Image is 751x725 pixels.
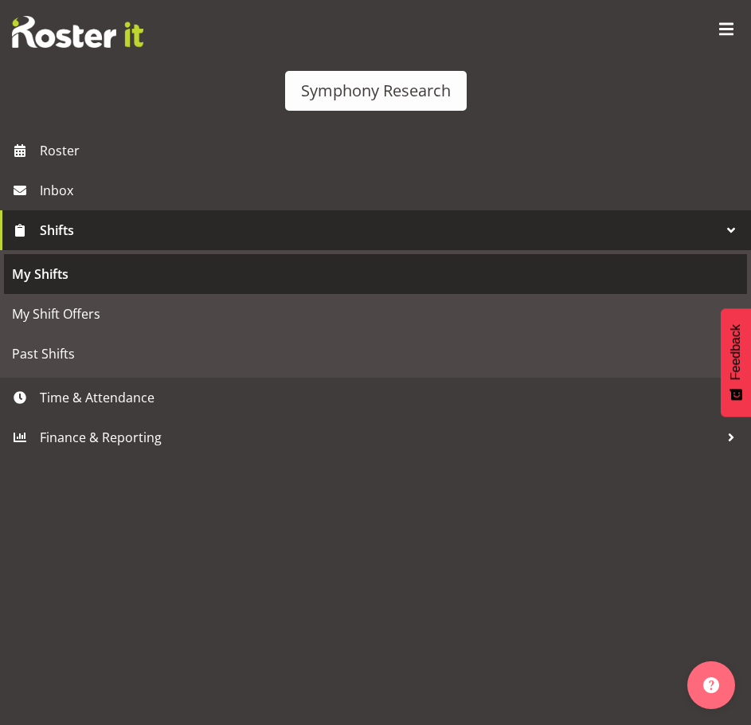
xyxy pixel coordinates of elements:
[40,218,719,242] span: Shifts
[40,139,743,163] span: Roster
[4,334,747,374] a: Past Shifts
[729,324,743,380] span: Feedback
[40,178,743,202] span: Inbox
[40,425,719,449] span: Finance & Reporting
[4,294,747,334] a: My Shift Offers
[12,262,739,286] span: My Shifts
[12,302,739,326] span: My Shift Offers
[721,308,751,417] button: Feedback - Show survey
[703,677,719,693] img: help-xxl-2.png
[40,386,719,410] span: Time & Attendance
[4,254,747,294] a: My Shifts
[12,342,739,366] span: Past Shifts
[12,16,143,48] img: Rosterit website logo
[301,79,451,103] div: Symphony Research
